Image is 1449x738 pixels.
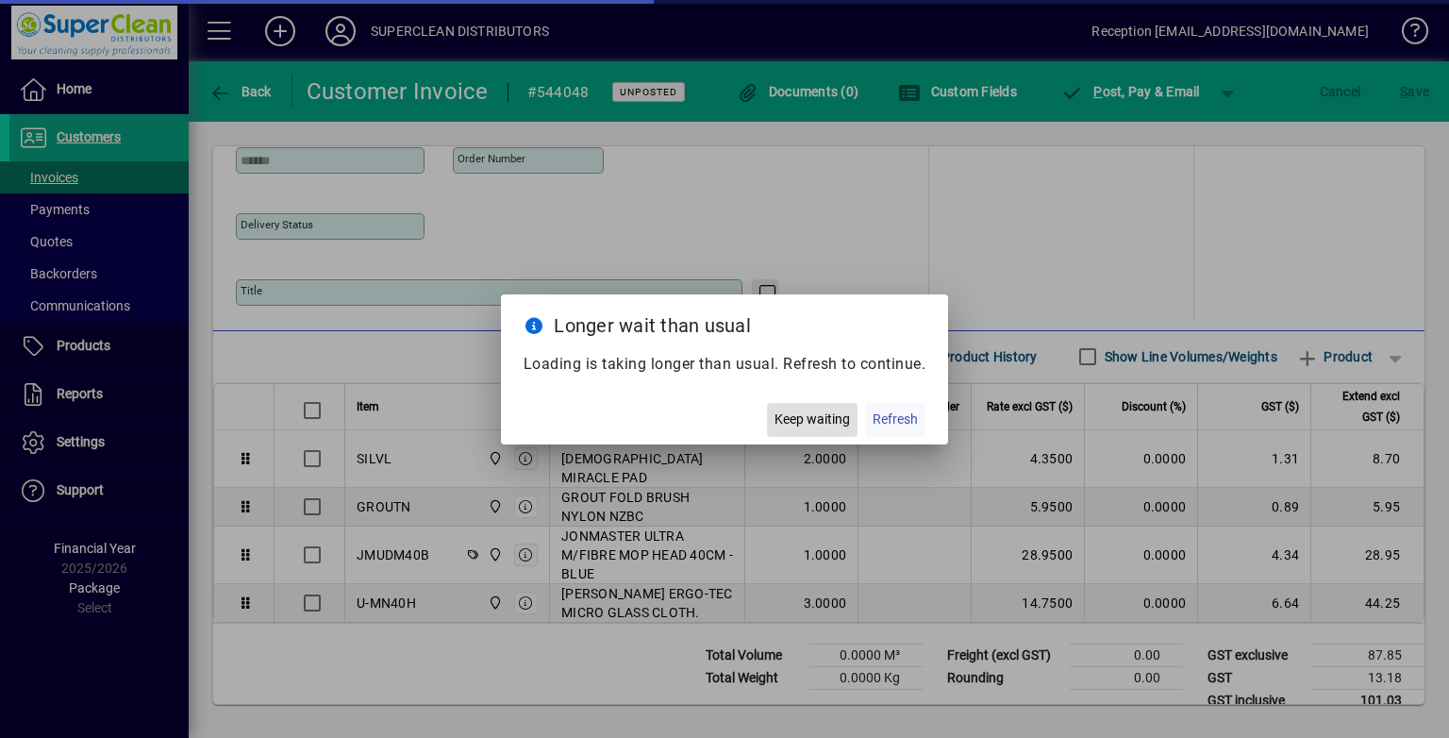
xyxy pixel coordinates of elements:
span: Refresh [873,410,918,429]
button: Refresh [865,403,925,437]
button: Keep waiting [767,403,858,437]
p: Loading is taking longer than usual. Refresh to continue. [524,353,926,376]
span: Longer wait than usual [554,314,751,337]
span: Keep waiting [774,410,850,429]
